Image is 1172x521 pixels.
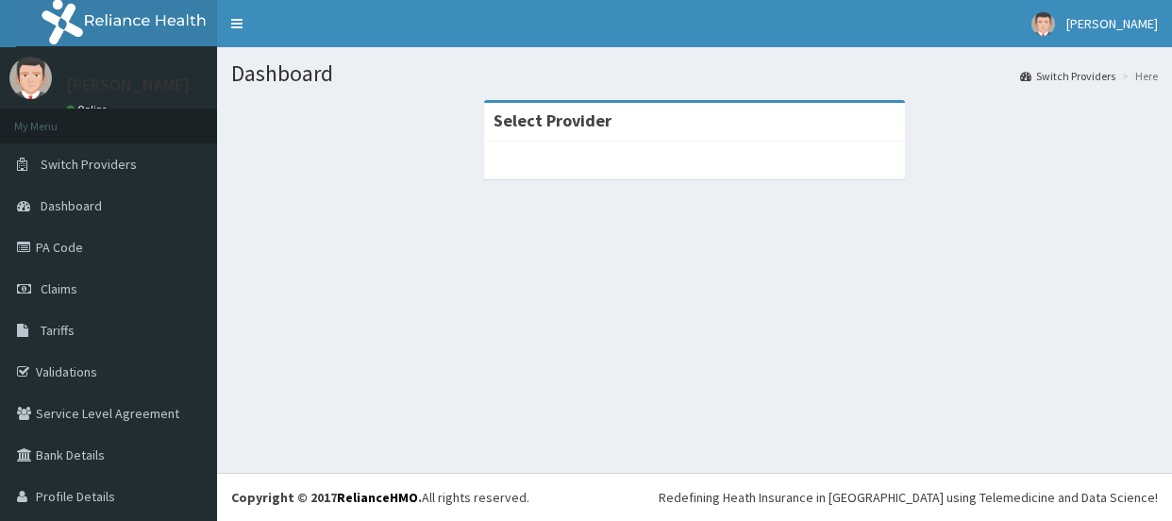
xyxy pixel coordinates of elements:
[41,156,137,173] span: Switch Providers
[1020,68,1115,84] a: Switch Providers
[41,280,77,297] span: Claims
[494,109,611,131] strong: Select Provider
[41,322,75,339] span: Tariffs
[217,473,1172,521] footer: All rights reserved.
[41,197,102,214] span: Dashboard
[1031,12,1055,36] img: User Image
[66,103,111,116] a: Online
[337,489,418,506] a: RelianceHMO
[659,488,1158,507] div: Redefining Heath Insurance in [GEOGRAPHIC_DATA] using Telemedicine and Data Science!
[9,57,52,99] img: User Image
[1117,68,1158,84] li: Here
[231,61,1158,86] h1: Dashboard
[66,76,190,93] p: [PERSON_NAME]
[231,489,422,506] strong: Copyright © 2017 .
[1066,15,1158,32] span: [PERSON_NAME]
